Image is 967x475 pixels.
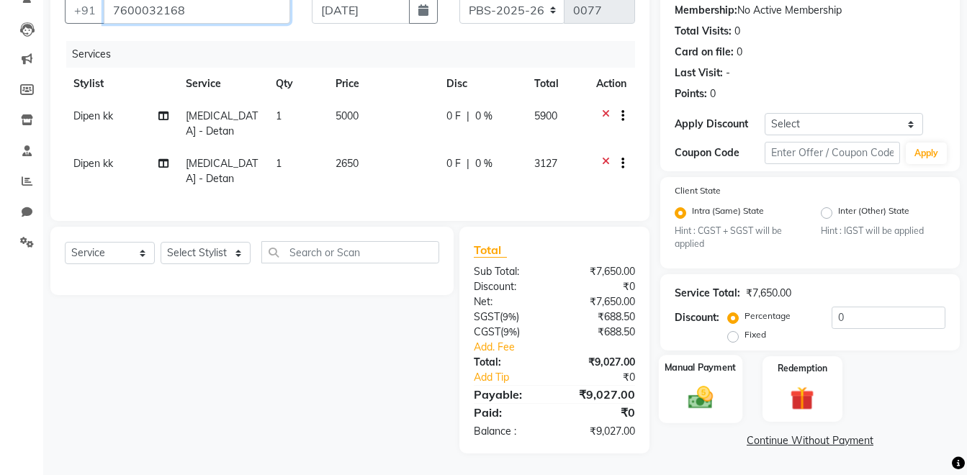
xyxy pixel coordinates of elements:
[680,384,721,412] img: _cash.svg
[778,362,827,375] label: Redemption
[675,45,734,60] div: Card on file:
[177,68,267,100] th: Service
[463,355,554,370] div: Total:
[663,433,957,448] a: Continue Without Payment
[65,68,177,100] th: Stylist
[675,225,799,251] small: Hint : CGST + SGST will be applied
[675,3,737,18] div: Membership:
[463,294,554,309] div: Net:
[554,325,646,340] div: ₹688.50
[336,157,359,170] span: 2650
[675,184,721,197] label: Client State
[534,157,557,170] span: 3127
[554,309,646,325] div: ₹688.50
[745,309,791,322] label: Percentage
[261,241,439,263] input: Search or Scan
[276,157,282,170] span: 1
[66,41,646,68] div: Services
[554,424,646,439] div: ₹9,027.00
[675,117,765,132] div: Apply Discount
[463,325,554,340] div: ( )
[73,157,113,170] span: Dipen kk
[474,325,500,338] span: CGST
[675,310,719,325] div: Discount:
[73,109,113,122] span: Dipen kk
[474,310,500,323] span: SGST
[710,86,716,101] div: 0
[475,156,493,171] span: 0 %
[467,156,469,171] span: |
[675,145,765,160] div: Coupon Code
[446,109,461,124] span: 0 F
[503,311,516,322] span: 9%
[327,68,437,100] th: Price
[554,264,646,279] div: ₹7,650.00
[737,45,742,60] div: 0
[463,386,554,403] div: Payable:
[675,86,707,101] div: Points:
[438,68,526,100] th: Disc
[570,370,646,385] div: ₹0
[474,243,507,258] span: Total
[746,286,791,301] div: ₹7,650.00
[906,142,947,164] button: Apply
[554,279,646,294] div: ₹0
[554,294,646,309] div: ₹7,650.00
[821,225,945,237] small: Hint : IGST will be applied
[675,286,740,301] div: Service Total:
[726,65,730,81] div: -
[186,157,258,185] span: [MEDICAL_DATA] - Detan
[588,68,635,100] th: Action
[503,326,517,338] span: 9%
[734,24,740,39] div: 0
[276,109,282,122] span: 1
[463,424,554,439] div: Balance :
[838,204,909,222] label: Inter (Other) State
[467,109,469,124] span: |
[336,109,359,122] span: 5000
[745,328,766,341] label: Fixed
[463,309,554,325] div: ( )
[765,142,900,164] input: Enter Offer / Coupon Code
[554,404,646,421] div: ₹0
[463,264,554,279] div: Sub Total:
[675,24,732,39] div: Total Visits:
[463,404,554,421] div: Paid:
[554,386,646,403] div: ₹9,027.00
[186,109,258,137] span: [MEDICAL_DATA] - Detan
[463,279,554,294] div: Discount:
[446,156,461,171] span: 0 F
[463,370,570,385] a: Add Tip
[675,65,723,81] div: Last Visit:
[783,384,822,413] img: _gift.svg
[534,109,557,122] span: 5900
[675,3,945,18] div: No Active Membership
[267,68,327,100] th: Qty
[475,109,493,124] span: 0 %
[665,361,737,375] label: Manual Payment
[554,355,646,370] div: ₹9,027.00
[463,340,646,355] a: Add. Fee
[692,204,764,222] label: Intra (Same) State
[526,68,588,100] th: Total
